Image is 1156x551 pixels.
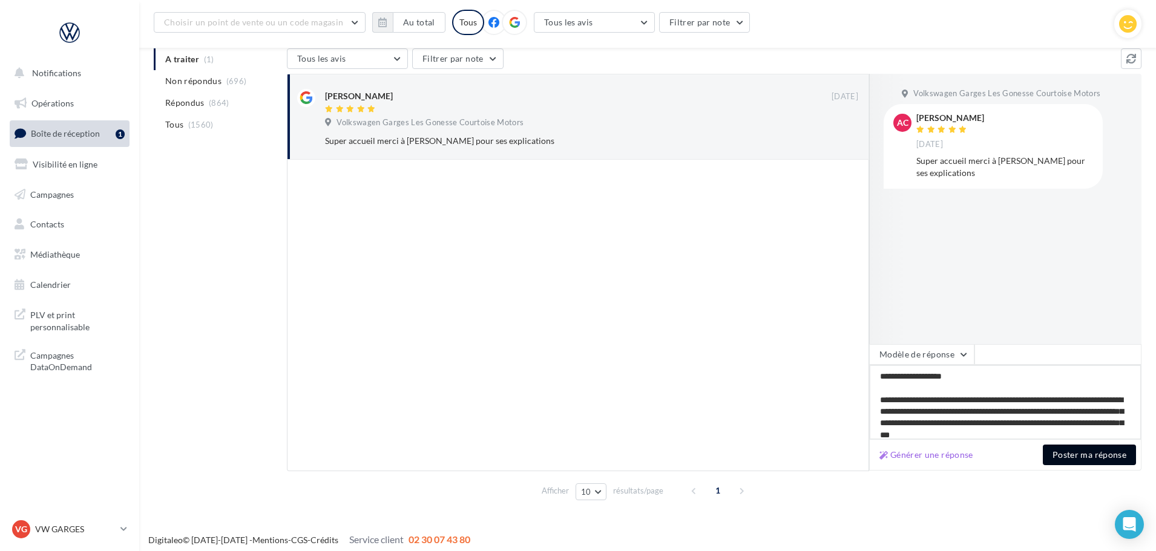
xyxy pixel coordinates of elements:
a: Crédits [310,535,338,545]
span: Non répondus [165,75,222,87]
span: Boîte de réception [31,128,100,139]
button: Au total [372,12,445,33]
button: Modèle de réponse [869,344,974,365]
span: Tous [165,119,183,131]
button: Notifications [7,60,127,86]
a: Calendrier [7,272,132,298]
span: (864) [209,98,229,108]
a: CGS [291,535,307,545]
a: Médiathèque [7,242,132,267]
a: Boîte de réception1 [7,120,132,146]
div: Super accueil merci à [PERSON_NAME] pour ses explications [325,135,780,147]
button: Filtrer par note [412,48,504,69]
span: Tous les avis [297,53,346,64]
a: Campagnes [7,182,132,207]
span: Afficher [542,485,569,497]
span: Répondus [165,97,205,109]
span: résultats/page [613,485,663,497]
span: Volkswagen Garges Les Gonesse Courtoise Motors [913,88,1100,99]
div: [PERSON_NAME] [916,114,984,122]
a: PLV et print personnalisable [7,302,132,337]
div: Super accueil merci à [PERSON_NAME] pour ses explications [916,155,1093,179]
span: Visibilité en ligne [33,159,97,169]
span: Médiathèque [30,249,80,259]
span: Contacts [30,219,64,229]
button: Au total [393,12,445,33]
span: [DATE] [832,91,858,102]
button: Poster ma réponse [1043,445,1136,465]
div: Open Intercom Messenger [1115,510,1144,539]
span: Tous les avis [544,17,593,27]
span: 10 [581,487,591,497]
span: 02 30 07 43 80 [409,533,470,545]
div: Tous [452,10,484,35]
button: Choisir un point de vente ou un code magasin [154,12,366,33]
a: Opérations [7,91,132,116]
p: VW GARGES [35,523,116,535]
button: Générer une réponse [875,448,978,462]
a: Visibilité en ligne [7,152,132,177]
button: Tous les avis [287,48,408,69]
span: VG [15,523,27,535]
button: Tous les avis [534,12,655,33]
button: Filtrer par note [659,12,750,33]
span: Volkswagen Garges Les Gonesse Courtoise Motors [337,117,524,128]
span: Opérations [31,98,74,108]
div: [PERSON_NAME] [325,90,393,102]
span: Calendrier [30,279,71,290]
span: (696) [226,76,247,86]
a: VG VW GARGES [10,518,130,541]
div: 1 [116,129,125,139]
a: Digitaleo [148,535,183,545]
span: Choisir un point de vente ou un code magasin [164,17,343,27]
span: PLV et print personnalisable [30,307,125,333]
span: © [DATE]-[DATE] - - - [148,535,470,545]
a: Mentions [252,535,288,545]
span: (1560) [188,120,214,129]
a: Campagnes DataOnDemand [7,342,132,378]
span: [DATE] [916,139,943,150]
span: 1 [708,481,727,500]
span: Campagnes DataOnDemand [30,347,125,373]
a: Contacts [7,212,132,237]
span: Campagnes [30,189,74,199]
button: 10 [576,483,606,500]
span: Notifications [32,68,81,78]
span: AC [897,117,908,129]
span: Service client [349,533,404,545]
